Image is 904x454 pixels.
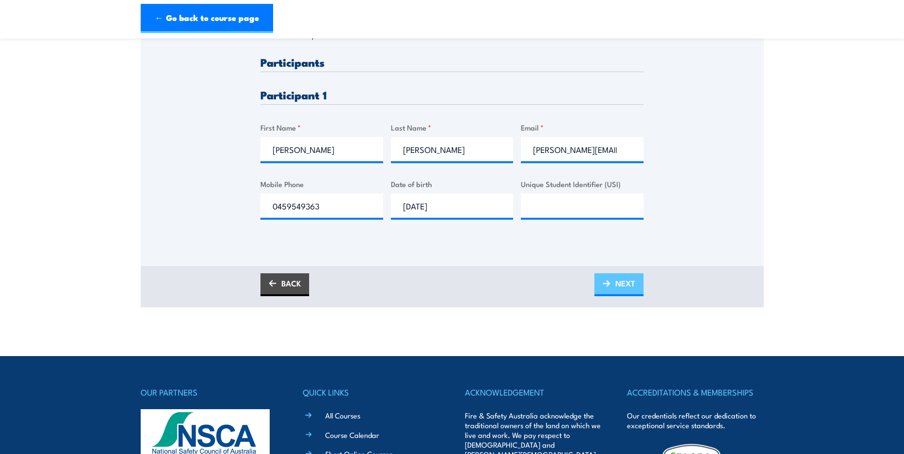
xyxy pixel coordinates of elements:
[141,4,273,33] a: ← Go back to course page
[141,385,277,399] h4: OUR PARTNERS
[325,430,379,440] a: Course Calendar
[391,178,514,189] label: Date of birth
[465,385,601,399] h4: ACKNOWLEDGEMENT
[303,385,439,399] h4: QUICK LINKS
[260,273,309,296] a: BACK
[627,411,763,430] p: Our credentials reflect our dedication to exceptional service standards.
[391,122,514,133] label: Last Name
[521,122,644,133] label: Email
[325,410,360,420] a: All Courses
[260,122,383,133] label: First Name
[521,178,644,189] label: Unique Student Identifier (USI)
[594,273,644,296] a: NEXT
[260,178,383,189] label: Mobile Phone
[260,89,644,100] h3: Participant 1
[260,57,644,68] h3: Participants
[627,385,763,399] h4: ACCREDITATIONS & MEMBERSHIPS
[615,270,635,296] span: NEXT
